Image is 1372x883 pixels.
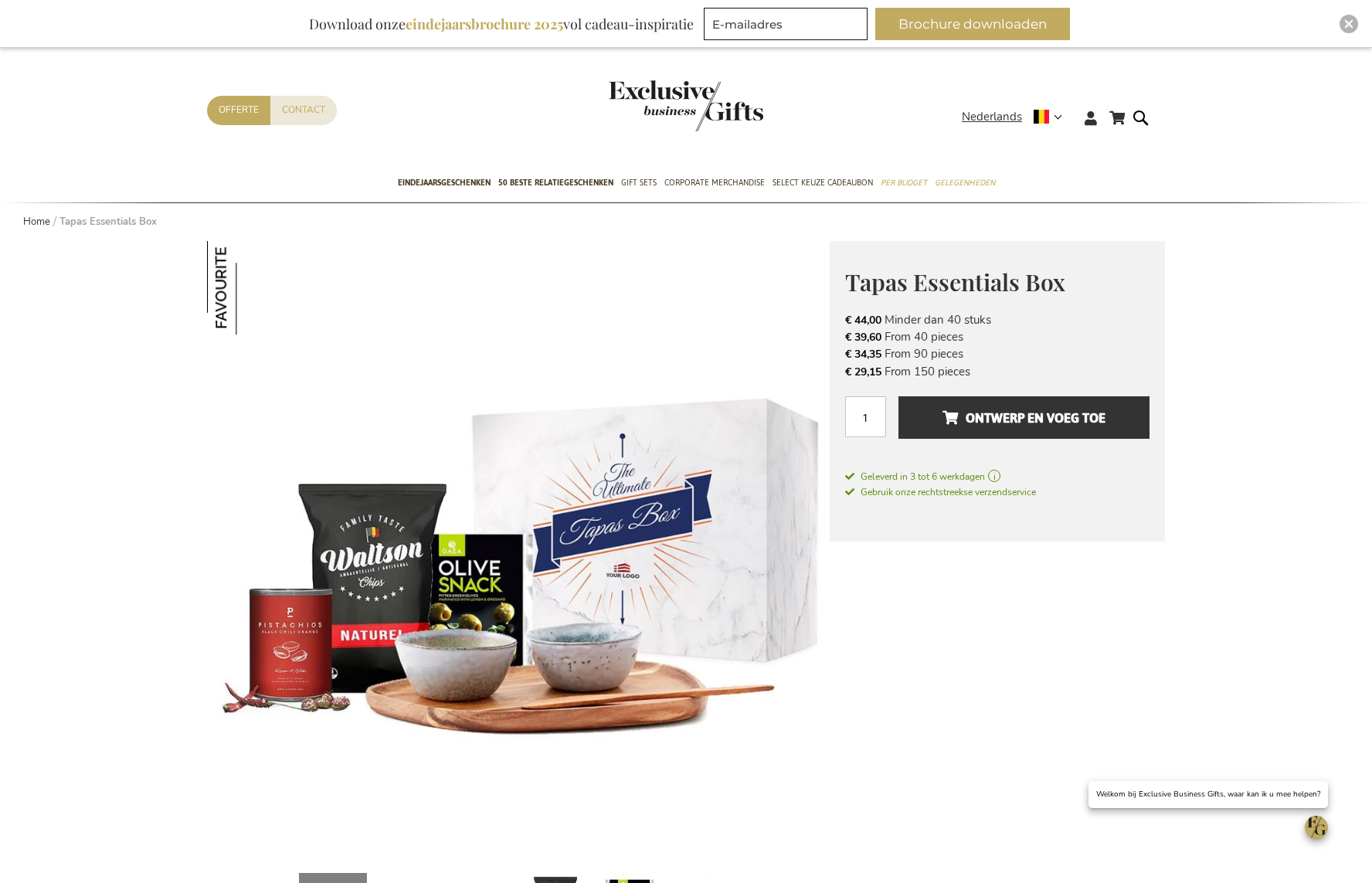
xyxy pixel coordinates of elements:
a: Offerte [207,96,270,124]
span: Ontwerp en voeg toe [942,406,1105,430]
img: Close [1344,19,1353,29]
input: E-mailadres [704,8,868,40]
a: Gebruik onze rechtstreekse verzendservice [845,484,1036,499]
span: Corporate Merchandise [664,175,765,191]
img: Tapas Essentials Box [207,241,830,863]
li: From 150 pieces [845,363,1150,380]
span: Select Keuze Cadeaubon [773,175,873,191]
span: Nederlands [962,108,1022,126]
span: Tapas Essentials Box [845,267,1065,297]
a: Home [23,215,50,229]
button: Brochure downloaden [875,8,1070,40]
li: From 40 pieces [845,328,1150,345]
span: Per Budget [881,175,927,191]
form: marketing offers and promotions [704,8,872,45]
a: Contact [270,96,337,124]
span: Gelegenheden [935,175,995,191]
span: Eindejaarsgeschenken [398,175,491,191]
span: Gift Sets [621,175,657,191]
strong: Tapas Essentials Box [59,215,157,229]
li: From 90 pieces [845,345,1150,362]
a: store logo [609,80,686,131]
button: Ontwerp en voeg toe [898,396,1150,439]
img: Tapas Essentials Box [207,241,301,335]
span: € 44,00 [845,313,881,328]
div: Nederlands [962,108,1072,126]
li: Minder dan 40 stuks [845,311,1150,328]
span: € 39,60 [845,330,881,345]
span: € 29,15 [845,365,881,379]
input: Aantal [845,396,886,437]
a: Geleverd in 3 tot 6 werkdagen [845,470,1150,484]
b: eindejaarsbrochure 2025 [406,15,563,33]
div: Close [1340,15,1358,33]
span: Gebruik onze rechtstreekse verzendservice [845,486,1036,498]
span: € 34,35 [845,347,881,362]
div: Download onze vol cadeau-inspiratie [302,8,701,40]
span: 50 beste relatiegeschenken [498,175,613,191]
img: Exclusive Business gifts logo [609,80,763,131]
